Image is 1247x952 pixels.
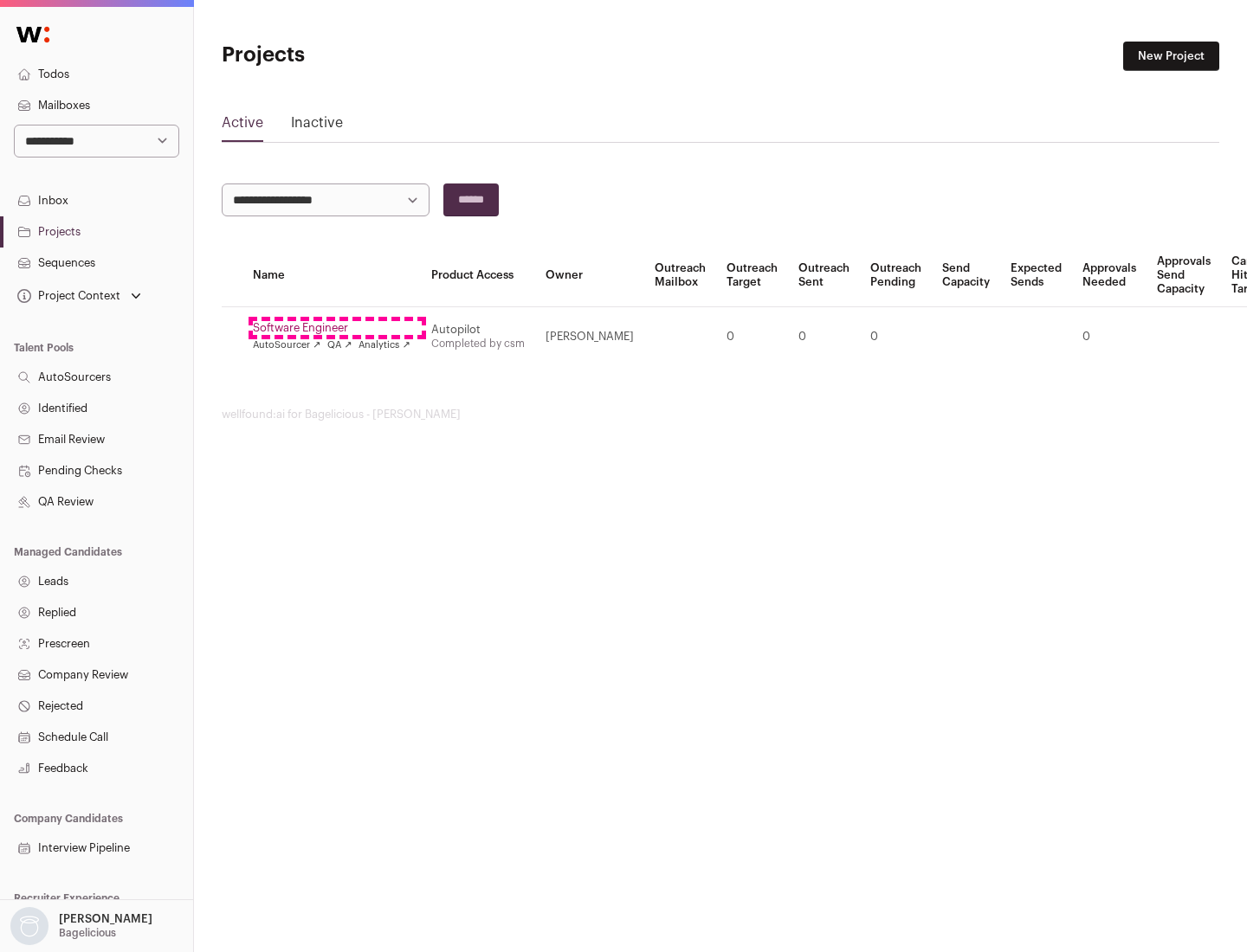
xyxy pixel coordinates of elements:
[860,307,932,367] td: 0
[1072,244,1147,307] th: Approvals Needed
[716,244,788,307] th: Outreach Target
[222,408,1219,421] footer: wellfound:ai for Bagelicious - [PERSON_NAME]
[253,338,320,352] a: AutoSourcer ↗
[7,907,156,945] button: Open dropdown
[1072,307,1147,367] td: 0
[788,307,860,367] td: 0
[291,113,343,140] a: Inactive
[222,113,263,140] a: Active
[1000,244,1072,307] th: Expected Sends
[327,338,352,352] a: QA ↗
[1123,42,1219,71] a: New Project
[535,307,644,367] td: [PERSON_NAME]
[535,244,644,307] th: Owner
[1147,244,1221,307] th: Approvals Send Capacity
[716,307,788,367] td: 0
[59,926,116,940] p: Bagelicious
[788,244,860,307] th: Outreach Sent
[14,289,120,303] div: Project Context
[431,323,525,337] div: Autopilot
[932,244,1000,307] th: Send Capacity
[421,244,535,307] th: Product Access
[10,907,48,945] img: nopic.png
[431,338,525,349] a: Completed by csm
[222,42,554,69] h1: Projects
[59,912,152,926] p: [PERSON_NAME]
[860,244,932,307] th: Outreach Pending
[7,17,59,52] img: Wellfound
[253,321,410,335] a: Software Engineer
[644,244,716,307] th: Outreach Mailbox
[359,338,410,352] a: Analytics ↗
[242,244,421,307] th: Name
[14,284,145,308] button: Open dropdown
